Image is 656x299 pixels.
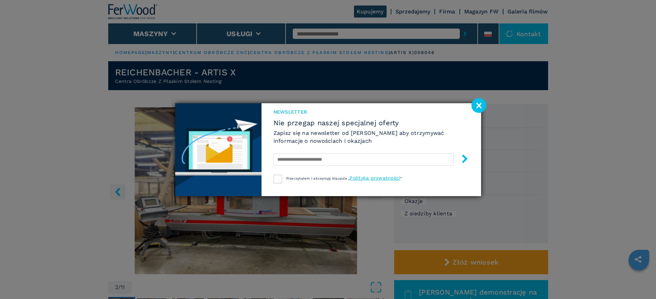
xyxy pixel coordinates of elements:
span: ” [400,177,402,180]
button: submit-button [454,152,469,168]
span: Przeczytałem i akceptuję klauzule „ [286,177,350,180]
span: Newsletter [274,108,469,115]
a: Polityka prywatności [349,175,400,181]
img: Newsletter image [175,103,262,196]
h6: Zapisz się na newsletter od [PERSON_NAME] aby otrzymywać informacje o nowościach i okazjach [274,129,469,145]
span: Nie przegap naszej specjalnej oferty [274,119,469,127]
